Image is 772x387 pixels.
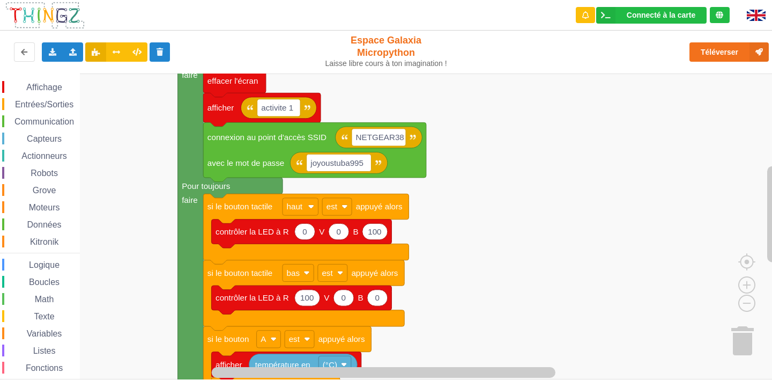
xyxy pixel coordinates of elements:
text: appuyé alors [318,334,365,344]
span: Communication [13,117,76,126]
text: V [319,227,325,236]
span: Grove [31,186,58,195]
div: Laisse libre cours à ton imagination ! [321,59,452,68]
text: si le bouton tactile [207,268,272,278]
span: Robots [29,169,60,178]
text: 100 [368,227,381,236]
span: Affichage [25,83,63,92]
text: Pour toujours [182,181,231,191]
button: Téléverser [689,42,769,62]
text: est [289,334,300,344]
span: Kitronik [28,237,60,246]
text: contrôler la LED à R [216,293,289,302]
text: appuyé alors [356,202,403,211]
span: Math [33,295,56,304]
text: connexion au point d'accès SSID [207,133,326,142]
text: contrôler la LED à R [216,227,289,236]
div: Connecté à la carte [627,11,695,19]
text: faire [182,195,198,205]
img: gb.png [747,10,766,21]
text: 100 [300,293,314,302]
text: appuyé alors [351,268,398,278]
text: est [326,202,338,211]
text: 0 [302,227,307,236]
span: Boucles [27,278,61,287]
text: (°C) [323,360,337,369]
text: effacer l'écran [207,76,258,85]
text: 0 [342,293,346,302]
span: Moteurs [27,203,62,212]
text: 0 [336,227,340,236]
span: Variables [25,329,64,338]
text: B [353,227,358,236]
span: Texte [32,312,56,321]
text: est [322,268,333,278]
img: thingz_logo.png [5,1,85,30]
text: haut [287,202,303,211]
text: si le bouton tactile [207,202,272,211]
text: NETGEAR38 [356,133,404,142]
text: 0 [375,293,380,302]
span: Capteurs [25,134,63,143]
span: Logique [27,260,61,269]
text: A [261,334,266,344]
div: Ta base fonctionne bien ! [596,7,707,24]
div: Espace Galaxia Micropython [321,34,452,68]
span: Entrées/Sorties [13,100,75,109]
text: avec le mot de passe [207,158,284,167]
text: V [324,293,330,302]
span: Données [26,220,63,229]
text: température en [255,360,310,369]
text: B [358,293,363,302]
span: Actionneurs [20,151,69,160]
span: Listes [32,346,57,355]
text: afficher [216,360,242,369]
text: activite 1 [261,103,293,112]
div: Tu es connecté au serveur de création de Thingz [710,7,730,23]
span: Fonctions [24,363,64,373]
text: bas [287,268,300,278]
text: faire [182,70,198,79]
text: si le bouton [207,334,249,344]
text: joyoustuba995 [310,158,363,167]
text: afficher [207,103,234,112]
